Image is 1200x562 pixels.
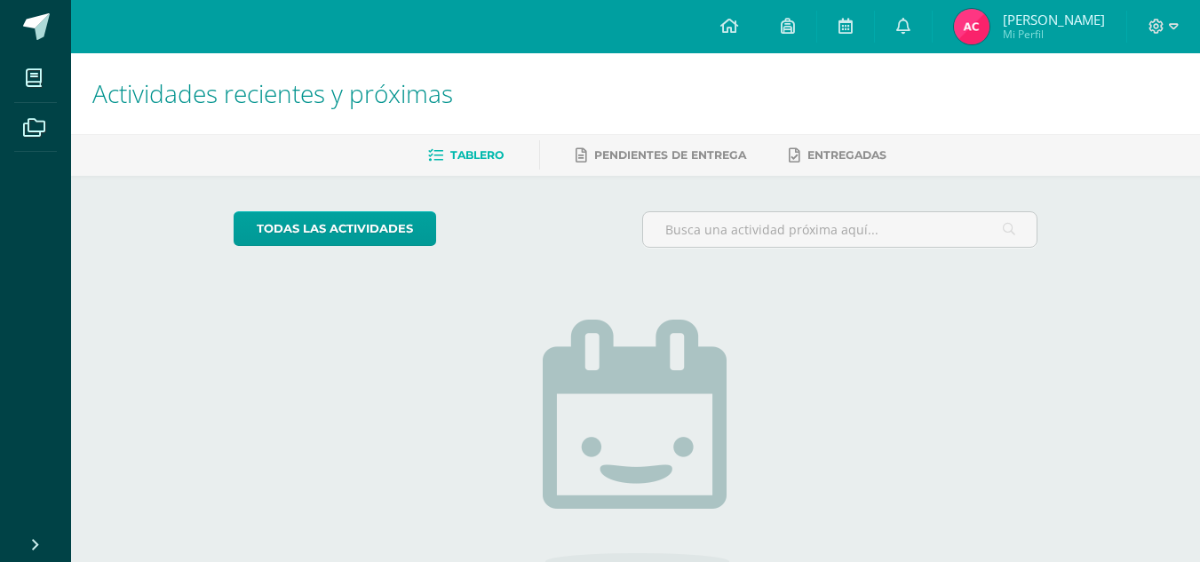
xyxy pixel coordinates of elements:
[450,148,504,162] span: Tablero
[954,9,989,44] img: 7b796679ac8a5c7c8476872a402b7861.png
[576,141,746,170] a: Pendientes de entrega
[234,211,436,246] a: todas las Actividades
[1003,11,1105,28] span: [PERSON_NAME]
[428,141,504,170] a: Tablero
[92,76,453,110] span: Actividades recientes y próximas
[789,141,886,170] a: Entregadas
[807,148,886,162] span: Entregadas
[1003,27,1105,42] span: Mi Perfil
[594,148,746,162] span: Pendientes de entrega
[643,212,1037,247] input: Busca una actividad próxima aquí...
